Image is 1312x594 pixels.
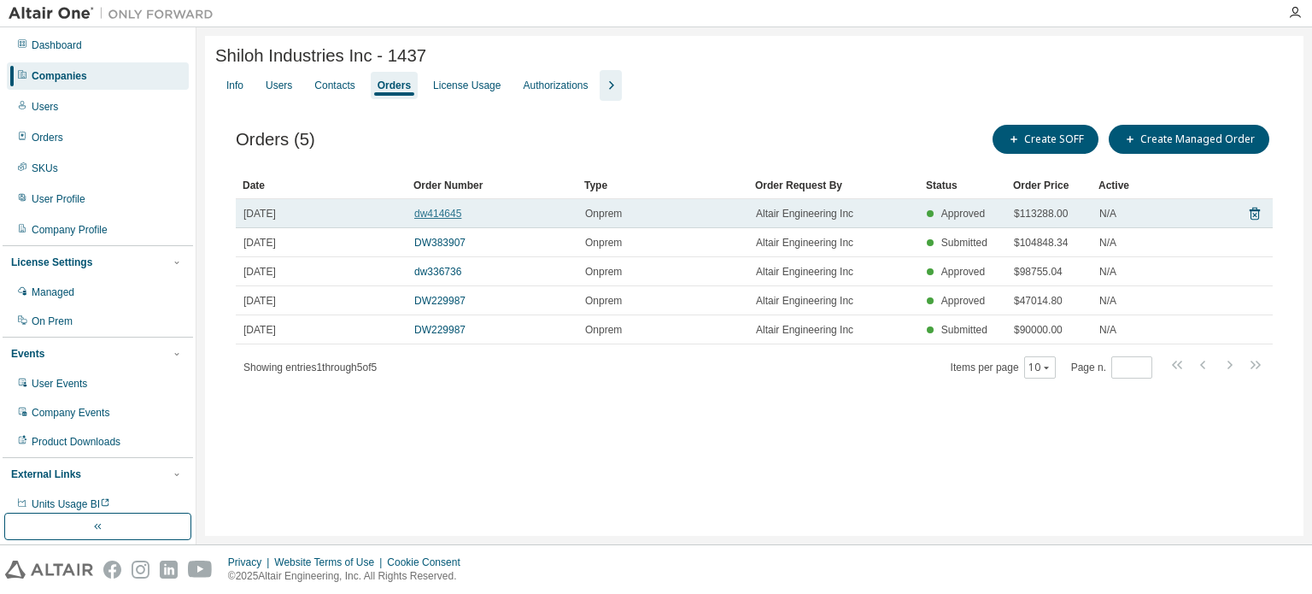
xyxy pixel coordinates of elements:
span: [DATE] [243,236,276,250]
span: Page n. [1071,356,1152,379]
div: Order Price [1013,172,1085,199]
div: Cookie Consent [387,556,470,569]
a: DW229987 [414,324,466,336]
div: Active [1098,172,1170,199]
span: $104848.34 [1014,236,1068,250]
span: Onprem [585,323,622,337]
button: Create Managed Order [1109,125,1269,154]
span: Onprem [585,207,622,221]
span: N/A [1099,236,1116,250]
div: SKUs [32,162,58,175]
div: Users [32,100,58,114]
div: Privacy [228,556,274,569]
span: Showing entries 1 through 5 of 5 [243,362,377,373]
span: Approved [941,208,985,220]
div: User Events [32,377,87,391]
img: altair_logo.svg [5,561,93,579]
div: Companies [32,69,87,83]
span: Altair Engineering Inc [756,294,853,308]
div: License Usage [433,79,501,92]
span: N/A [1099,265,1116,279]
div: Dashboard [32,38,82,52]
a: dw414645 [414,208,461,220]
span: [DATE] [243,294,276,308]
span: Onprem [585,236,622,250]
div: Product Downloads [32,435,120,449]
span: Altair Engineering Inc [756,265,853,279]
span: Onprem [585,265,622,279]
img: youtube.svg [188,561,213,579]
span: Onprem [585,294,622,308]
span: Submitted [941,237,987,249]
div: Company Profile [32,223,108,237]
span: $47014.80 [1014,294,1063,308]
span: Altair Engineering Inc [756,323,853,337]
span: Approved [941,295,985,307]
span: Units Usage BI [32,498,110,510]
div: User Profile [32,192,85,206]
span: Altair Engineering Inc [756,236,853,250]
img: instagram.svg [132,561,149,579]
div: On Prem [32,315,73,328]
span: $113288.00 [1014,207,1068,221]
span: Items per page [951,356,1056,379]
span: Orders (5) [236,130,315,150]
img: facebook.svg [103,561,121,579]
div: Orders [378,79,411,92]
div: Order Request By [755,172,912,199]
span: $90000.00 [1014,323,1063,337]
div: Company Events [32,406,109,420]
span: Submitted [941,324,987,336]
div: Managed [32,285,74,299]
a: dw336736 [414,266,461,278]
span: N/A [1099,294,1116,308]
button: Create SOFF [993,125,1098,154]
div: Info [226,79,243,92]
div: Orders [32,131,63,144]
div: Website Terms of Use [274,556,387,569]
div: Date [243,172,400,199]
span: N/A [1099,323,1116,337]
span: N/A [1099,207,1116,221]
span: Shiloh Industries Inc - 1437 [215,46,426,66]
div: Contacts [314,79,354,92]
span: Approved [941,266,985,278]
img: Altair One [9,5,222,22]
div: Authorizations [523,79,588,92]
div: Events [11,347,44,361]
button: 10 [1028,361,1051,374]
a: DW383907 [414,237,466,249]
span: $98755.04 [1014,265,1063,279]
div: License Settings [11,256,92,269]
span: [DATE] [243,265,276,279]
div: Type [584,172,741,199]
a: DW229987 [414,295,466,307]
div: Order Number [413,172,571,199]
span: Altair Engineering Inc [756,207,853,221]
div: Status [926,172,999,199]
p: © 2025 Altair Engineering, Inc. All Rights Reserved. [228,569,471,584]
span: [DATE] [243,323,276,337]
div: External Links [11,468,81,481]
div: Users [266,79,292,92]
img: linkedin.svg [160,561,178,579]
span: [DATE] [243,207,276,221]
